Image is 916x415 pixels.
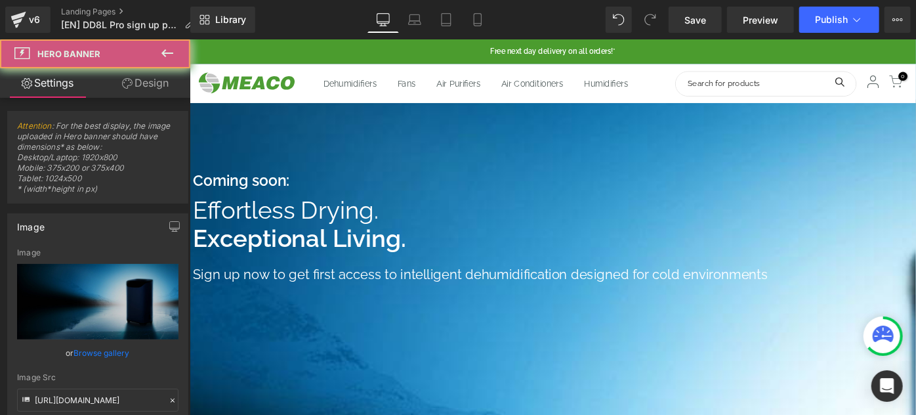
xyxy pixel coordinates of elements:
[727,7,794,33] a: Preview
[799,7,879,33] button: Publish
[26,11,43,28] div: v6
[74,341,130,364] a: Browse gallery
[17,121,178,203] span: : For the best display, the image uploaded in Hero banner should have dimensions* as below: Deskt...
[17,389,178,412] input: Link
[5,7,51,33] a: v6
[462,7,493,33] a: Mobile
[684,13,706,27] span: Save
[98,68,193,98] a: Design
[17,121,52,131] a: Attention
[743,13,778,27] span: Preview
[367,7,399,33] a: Desktop
[61,20,179,30] span: [EN] DD8L Pro sign up page
[430,7,462,33] a: Tablet
[815,14,848,25] span: Publish
[61,7,204,17] a: Landing Pages
[215,14,246,26] span: Library
[17,248,178,257] div: Image
[37,49,100,59] span: Hero Banner
[399,7,430,33] a: Laptop
[606,7,632,33] button: Undo
[885,7,911,33] button: More
[871,370,903,402] div: Open Intercom Messenger
[637,7,663,33] button: Redo
[17,346,178,360] div: or
[17,373,178,382] div: Image Src
[190,7,255,33] a: New Library
[17,214,45,232] div: Image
